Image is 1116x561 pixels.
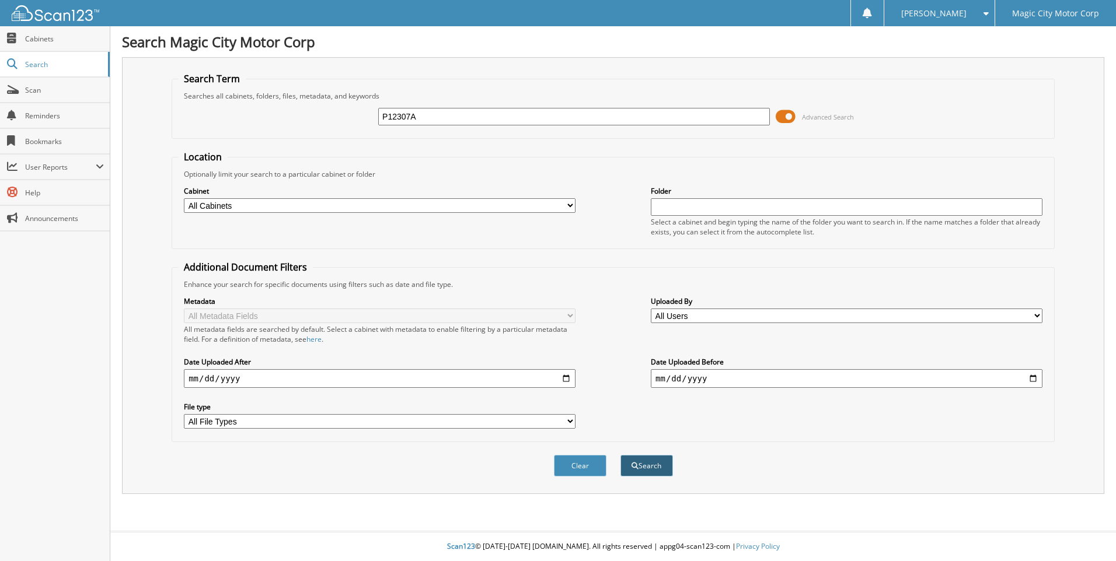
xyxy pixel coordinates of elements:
span: Scan123 [447,541,475,551]
span: Reminders [25,111,104,121]
input: end [651,369,1042,388]
span: [PERSON_NAME] [901,10,967,17]
legend: Additional Document Filters [178,261,313,274]
legend: Search Term [178,72,246,85]
div: Optionally limit your search to a particular cabinet or folder [178,169,1048,179]
input: start [184,369,576,388]
span: Scan [25,85,104,95]
label: File type [184,402,576,412]
span: Advanced Search [802,113,854,121]
button: Search [620,455,673,476]
div: Select a cabinet and begin typing the name of the folder you want to search in. If the name match... [651,217,1042,237]
label: Uploaded By [651,296,1042,306]
label: Metadata [184,296,576,306]
span: User Reports [25,162,96,172]
div: © [DATE]-[DATE] [DOMAIN_NAME]. All rights reserved | appg04-scan123-com | [110,532,1116,561]
span: Magic City Motor Corp [1012,10,1099,17]
iframe: Chat Widget [1058,505,1116,561]
a: here [306,334,322,344]
span: Cabinets [25,34,104,44]
h1: Search Magic City Motor Corp [122,32,1104,51]
label: Cabinet [184,186,576,196]
button: Clear [554,455,606,476]
div: Searches all cabinets, folders, files, metadata, and keywords [178,91,1048,101]
label: Date Uploaded Before [651,357,1042,367]
span: Help [25,188,104,198]
label: Date Uploaded After [184,357,576,367]
span: Bookmarks [25,136,104,146]
div: All metadata fields are searched by default. Select a cabinet with metadata to enable filtering b... [184,324,576,344]
label: Folder [651,186,1042,196]
img: scan123-logo-white.svg [12,5,99,21]
span: Search [25,59,102,69]
span: Announcements [25,213,104,223]
div: Enhance your search for specific documents using filters such as date and file type. [178,279,1048,289]
legend: Location [178,150,228,163]
a: Privacy Policy [736,541,780,551]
